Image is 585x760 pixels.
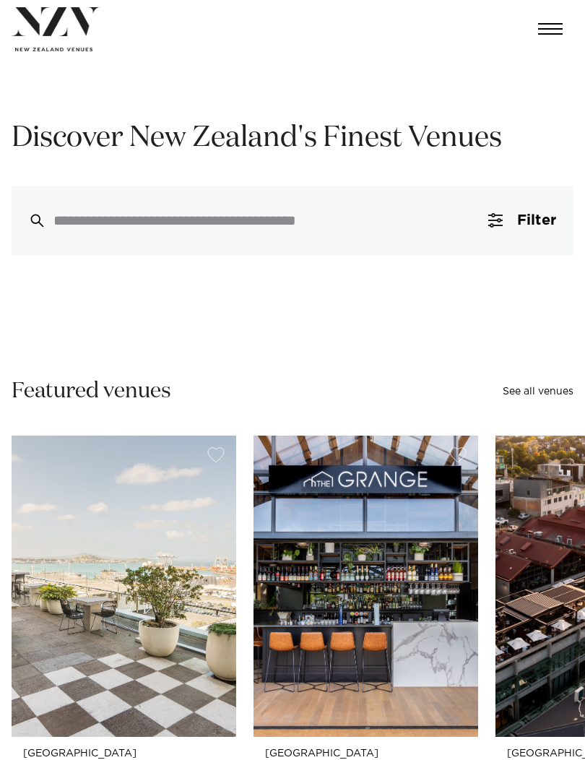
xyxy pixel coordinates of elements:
small: [GEOGRAPHIC_DATA] [23,748,225,759]
img: nzv-logo.png [12,7,100,37]
span: Filter [517,213,556,228]
img: new-zealand-venues-text.png [15,48,92,51]
small: [GEOGRAPHIC_DATA] [265,748,467,759]
h1: Discover New Zealand's Finest Venues [12,119,573,157]
a: See all venues [503,387,573,397]
h2: Featured venues [12,378,171,406]
button: Filter [471,186,573,255]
